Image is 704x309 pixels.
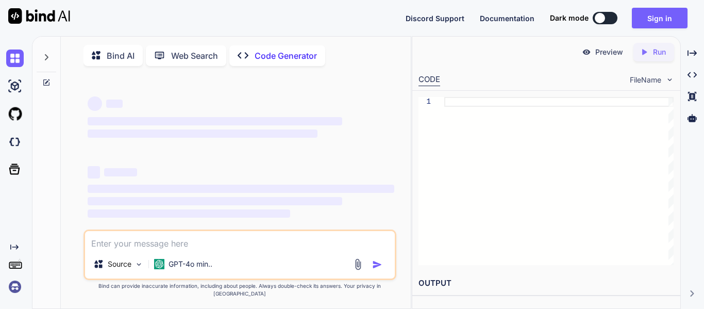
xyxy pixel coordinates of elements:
[255,50,317,62] p: Code Generator
[88,197,342,205] span: ‌
[418,97,431,107] div: 1
[171,50,218,62] p: Web Search
[480,14,534,23] span: Documentation
[352,258,364,270] img: attachment
[406,13,464,24] button: Discord Support
[418,74,440,86] div: CODE
[107,50,135,62] p: Bind AI
[6,50,24,67] img: chat
[665,75,674,84] img: chevron down
[8,8,70,24] img: Bind AI
[582,47,591,57] img: preview
[632,8,688,28] button: Sign in
[6,133,24,151] img: darkCloudIdeIcon
[169,259,212,269] p: GPT-4o min..
[83,282,396,298] p: Bind can provide inaccurate information, including about people. Always double-check its answers....
[550,13,589,23] span: Dark mode
[630,75,661,85] span: FileName
[406,14,464,23] span: Discord Support
[106,100,123,108] span: ‌
[88,166,100,178] span: ‌
[88,117,342,125] span: ‌
[6,77,24,95] img: ai-studio
[135,260,143,269] img: Pick Models
[88,96,102,111] span: ‌
[104,168,137,176] span: ‌
[108,259,131,269] p: Source
[412,271,680,296] h2: OUTPUT
[6,105,24,123] img: githubLight
[154,259,164,269] img: GPT-4o mini
[595,47,623,57] p: Preview
[372,259,382,270] img: icon
[88,209,290,218] span: ‌
[88,129,317,138] span: ‌
[653,47,666,57] p: Run
[480,13,534,24] button: Documentation
[6,278,24,296] img: signin
[88,185,394,193] span: ‌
